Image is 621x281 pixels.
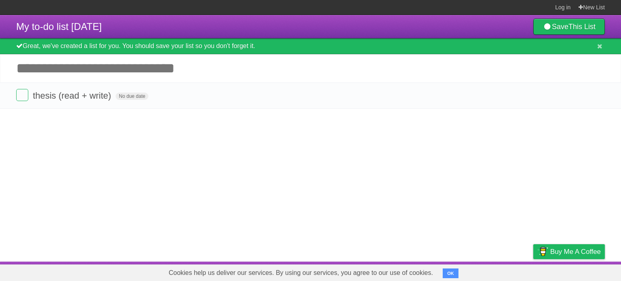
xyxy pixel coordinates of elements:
span: thesis (read + write) [33,91,113,101]
a: Terms [495,264,513,279]
a: Buy me a coffee [533,244,605,259]
label: Done [16,89,28,101]
span: Cookies help us deliver our services. By using our services, you agree to our use of cookies. [161,265,441,281]
a: SaveThis List [533,19,605,35]
a: Privacy [523,264,544,279]
span: Buy me a coffee [550,245,601,259]
b: This List [568,23,596,31]
span: No due date [116,93,148,100]
button: OK [443,268,458,278]
img: Buy me a coffee [537,245,548,258]
span: My to-do list [DATE] [16,21,102,32]
a: About [426,264,443,279]
a: Developers [452,264,485,279]
a: Suggest a feature [554,264,605,279]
